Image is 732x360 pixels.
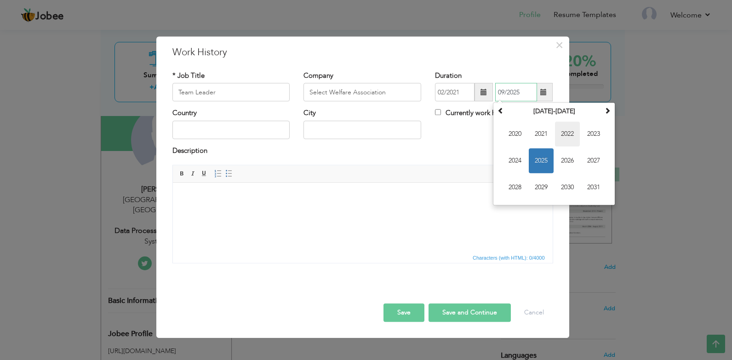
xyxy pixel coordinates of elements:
[495,83,537,102] input: Present
[503,149,527,174] span: 2024
[555,122,580,147] span: 2022
[172,71,205,81] label: * Job Title
[172,146,207,156] label: Description
[303,109,316,118] label: City
[435,110,441,116] input: Currently work here
[529,149,554,174] span: 2025
[503,122,527,147] span: 2020
[529,122,554,147] span: 2021
[172,109,197,118] label: Country
[172,46,553,59] h3: Work History
[552,38,567,52] button: Close
[555,175,580,200] span: 2030
[581,122,606,147] span: 2023
[506,105,602,119] th: Select Decade
[555,37,563,53] span: ×
[471,254,548,262] div: Statistics
[173,183,553,252] iframe: Rich Text Editor, workEditor
[555,149,580,174] span: 2026
[213,168,223,179] a: Insert/Remove Numbered List
[435,83,475,102] input: From
[303,71,333,81] label: Company
[435,109,505,118] label: Currently work here
[515,303,553,322] button: Cancel
[503,175,527,200] span: 2028
[177,168,187,179] a: Bold
[429,303,511,322] button: Save and Continue
[498,108,504,114] span: Previous Decade
[199,168,209,179] a: Underline
[471,254,547,262] span: Characters (with HTML): 0/4000
[581,175,606,200] span: 2031
[224,168,234,179] a: Insert/Remove Bulleted List
[435,71,462,81] label: Duration
[383,303,424,322] button: Save
[581,149,606,174] span: 2027
[188,168,198,179] a: Italic
[604,108,611,114] span: Next Decade
[529,175,554,200] span: 2029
